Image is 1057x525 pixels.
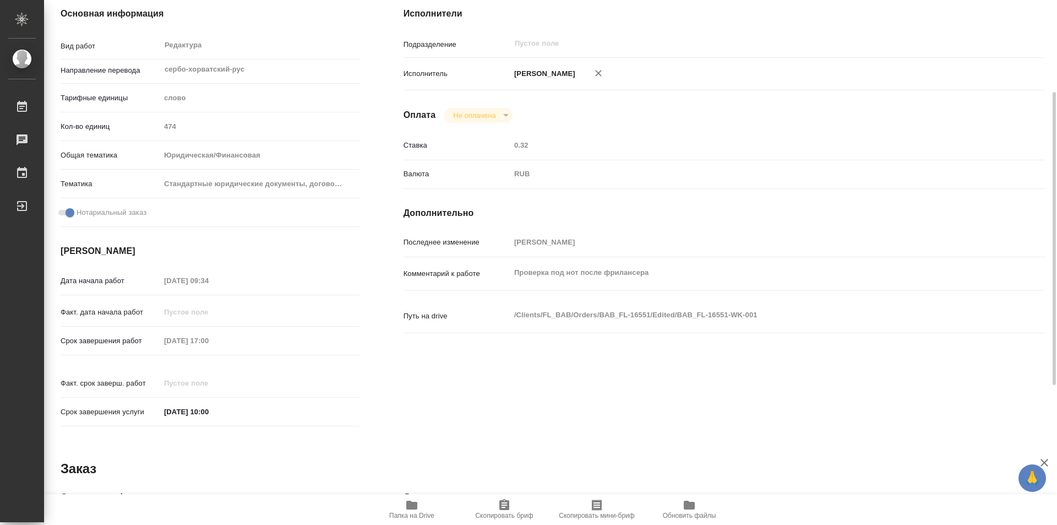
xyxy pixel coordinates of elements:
h4: Дополнительно [404,207,1045,220]
span: Нотариальный заказ [77,207,146,218]
input: Пустое поле [160,304,257,320]
h4: Основная информация [61,491,359,504]
div: Стандартные юридические документы, договоры, уставы [160,175,359,193]
p: Комментарий к работе [404,268,510,279]
h4: Исполнители [404,7,1045,20]
input: ✎ Введи что-нибудь [160,404,257,420]
p: Вид работ [61,41,160,52]
h4: [PERSON_NAME] [61,245,359,258]
span: Папка на Drive [389,512,434,519]
span: Скопировать бриф [475,512,533,519]
p: Общая тематика [61,150,160,161]
h2: Заказ [61,460,96,478]
h4: Основная информация [61,7,359,20]
input: Пустое поле [514,37,966,50]
input: Пустое поле [160,333,257,349]
button: 🙏 [1018,464,1046,492]
button: Удалить исполнителя [586,61,611,85]
input: Пустое поле [160,273,257,289]
p: Тематика [61,178,160,190]
input: Пустое поле [160,375,257,391]
button: Скопировать мини-бриф [551,494,643,525]
p: [PERSON_NAME] [510,68,575,79]
button: Папка на Drive [366,494,458,525]
p: Подразделение [404,39,510,50]
p: Тарифные единицы [61,93,160,104]
p: Факт. срок заверш. работ [61,378,160,389]
span: Обновить файлы [663,512,716,519]
div: Юридическая/Финансовая [160,146,359,165]
div: Не оплачена [444,108,512,123]
h4: Оплата [404,109,436,122]
p: Путь на drive [404,311,510,322]
button: Скопировать бриф [458,494,551,525]
textarea: Проверка под нот после фрилансера [510,263,991,282]
p: Факт. дата начала работ [61,307,160,318]
p: Срок завершения услуги [61,407,160,418]
p: Направление перевода [61,65,160,76]
p: Срок завершения работ [61,335,160,347]
button: Не оплачена [450,111,499,120]
p: Кол-во единиц [61,121,160,132]
input: Пустое поле [510,137,991,153]
button: Обновить файлы [643,494,735,525]
p: Валюта [404,169,510,180]
h4: Дополнительно [404,491,1045,504]
p: Последнее изменение [404,237,510,248]
p: Ставка [404,140,510,151]
p: Исполнитель [404,68,510,79]
span: 🙏 [1023,467,1042,490]
span: Скопировать мини-бриф [559,512,634,519]
p: Дата начала работ [61,275,160,286]
div: слово [160,89,359,107]
input: Пустое поле [160,118,359,134]
div: RUB [510,165,991,183]
textarea: /Clients/FL_BAB/Orders/BAB_FL-16551/Edited/BAB_FL-16551-WK-001 [510,306,991,324]
input: Пустое поле [510,234,991,250]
